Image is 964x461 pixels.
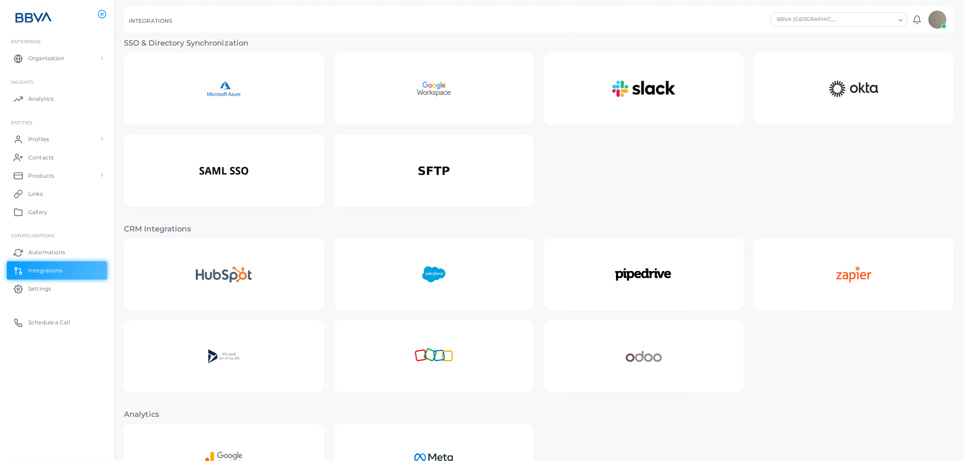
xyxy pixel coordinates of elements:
span: Analytics [28,95,54,103]
span: Profiles [28,135,49,143]
img: Microsoft Azure [186,61,262,118]
a: Organization [7,49,107,67]
img: Salesforce [402,246,466,303]
img: Zoho [395,328,473,385]
a: Products [7,166,107,184]
span: Enterprise [11,39,41,44]
a: Contacts [7,148,107,166]
img: Slack [592,61,696,118]
span: Integrations [28,266,62,275]
a: Automations [7,243,107,261]
h5: INTEGRATIONS [129,18,172,24]
span: BBVA [GEOGRAPHIC_DATA] [776,15,842,24]
span: ENTITIES [11,120,32,125]
h3: SSO & Directory Synchronization [124,39,954,48]
a: Settings [7,280,107,298]
a: avatar [926,10,949,29]
span: Settings [28,285,51,293]
img: SAML [172,143,276,200]
a: Integrations [7,261,107,280]
img: Hubspot [175,246,272,303]
div: Search for option [771,12,908,27]
img: SFTP [396,143,472,200]
span: Schedule a Call [28,318,70,327]
h3: Analytics [124,410,954,419]
span: Configurations [11,233,54,238]
a: Profiles [7,130,107,148]
img: logo [8,9,59,26]
span: Organization [28,54,64,62]
a: Gallery [7,203,107,221]
a: Links [7,184,107,203]
img: Zapier [816,246,892,303]
a: Analytics [7,90,107,108]
span: INSIGHTS [11,79,33,85]
img: Microsoft Dynamics [188,328,260,385]
span: Links [28,190,43,198]
img: Odoo [606,328,682,385]
img: Pipedrive [593,246,695,303]
img: avatar [928,10,947,29]
h3: CRM Integrations [124,225,954,234]
img: Okta [802,61,906,118]
span: Contacts [28,154,54,162]
img: Google Workspace [396,61,472,118]
span: Products [28,172,54,180]
a: Schedule a Call [7,313,107,332]
span: Gallery [28,208,47,216]
span: Automations [28,248,65,256]
input: Search for option [843,15,895,25]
